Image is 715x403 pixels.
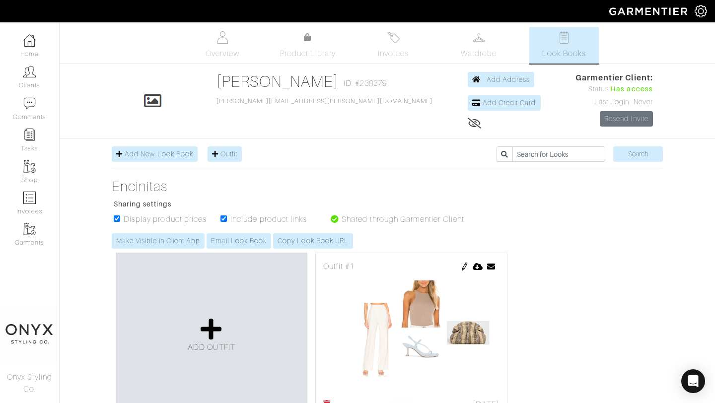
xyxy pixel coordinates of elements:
label: Shared through Garmentier Client [342,213,464,225]
input: Search [613,146,663,162]
span: Has access [610,84,653,95]
span: Onyx Styling Co. [7,373,53,394]
label: Include product links [230,213,307,225]
a: Wardrobe [444,27,513,64]
a: Encinitas [112,178,474,195]
span: ADD OUTFIT [188,343,235,352]
span: Look Books [542,48,586,60]
a: Make Visible in Client App [112,233,205,249]
img: reminder-icon-8004d30b9f0a5d33ae49ab947aed9ed385cf756f9e5892f1edd6e32f2345188e.png [23,129,36,141]
span: ID: #238379 [344,77,387,89]
img: clients-icon-6bae9207a08558b7cb47a8932f037763ab4055f8c8b6bfacd5dc20c3e0201464.png [23,66,36,78]
div: Outfit #1 [323,261,500,272]
img: orders-icon-0abe47150d42831381b5fb84f609e132dff9fe21cb692f30cb5eec754e2cba89.png [23,192,36,204]
a: Product Library [273,32,343,60]
input: Search for Looks [512,146,605,162]
a: Overview [188,27,257,64]
img: 1758396144.png [323,272,500,397]
img: garments-icon-b7da505a4dc4fd61783c78ac3ca0ef83fa9d6f193b1c9dc38574b1d14d53ca28.png [23,160,36,173]
img: pen-cf24a1663064a2ec1b9c1bd2387e9de7a2fa800b781884d57f21acf72779bad2.png [461,263,469,270]
img: garments-icon-b7da505a4dc4fd61783c78ac3ca0ef83fa9d6f193b1c9dc38574b1d14d53ca28.png [23,223,36,235]
label: Display product prices [124,213,207,225]
a: Add New Look Book [112,146,198,162]
a: Invoices [358,27,428,64]
img: dashboard-icon-dbcd8f5a0b271acd01030246c82b418ddd0df26cd7fceb0bd07c9910d44c42f6.png [23,34,36,47]
span: Add Credit Card [483,99,536,107]
a: Resend Invite [600,111,653,127]
a: Copy Look Book URL [273,233,353,249]
div: Status: [575,84,653,95]
a: ADD OUTFIT [188,317,235,353]
div: Last Login: Never [575,97,653,108]
span: Add Address [487,75,530,83]
img: gear-icon-white-bd11855cb880d31180b6d7d6211b90ccbf57a29d726f0c71d8c61bd08dd39cc2.png [695,5,707,17]
span: Garmentier Client: [575,72,653,84]
span: Wardrobe [461,48,497,60]
a: [PERSON_NAME][EMAIL_ADDRESS][PERSON_NAME][DOMAIN_NAME] [216,98,433,105]
a: Look Books [529,27,599,64]
span: Overview [206,48,239,60]
a: Add Address [468,72,535,87]
div: Open Intercom Messenger [681,369,705,393]
a: [PERSON_NAME] [216,72,339,90]
img: orders-27d20c2124de7fd6de4e0e44c1d41de31381a507db9b33961299e4e07d508b8c.svg [387,31,400,44]
a: Outfit [208,146,242,162]
img: todo-9ac3debb85659649dc8f770b8b6100bb5dab4b48dedcbae339e5042a72dfd3cc.svg [558,31,571,44]
img: basicinfo-40fd8af6dae0f16599ec9e87c0ef1c0a1fdea2edbe929e3d69a839185d80c458.svg [216,31,229,44]
span: Outfit [220,150,237,158]
a: Add Credit Card [468,95,541,111]
a: Email Look Book [207,233,271,249]
p: Sharing settings [114,199,474,209]
span: Add New Look Book [125,150,193,158]
img: wardrobe-487a4870c1b7c33e795ec22d11cfc2ed9d08956e64fb3008fe2437562e282088.svg [473,31,485,44]
span: Product Library [280,48,336,60]
img: garmentier-logo-header-white-b43fb05a5012e4ada735d5af1a66efaba907eab6374d6393d1fbf88cb4ef424d.png [604,2,695,20]
span: Invoices [378,48,408,60]
img: comment-icon-a0a6a9ef722e966f86d9cbdc48e553b5cf19dbc54f86b18d962a5391bc8f6eb6.png [23,97,36,110]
